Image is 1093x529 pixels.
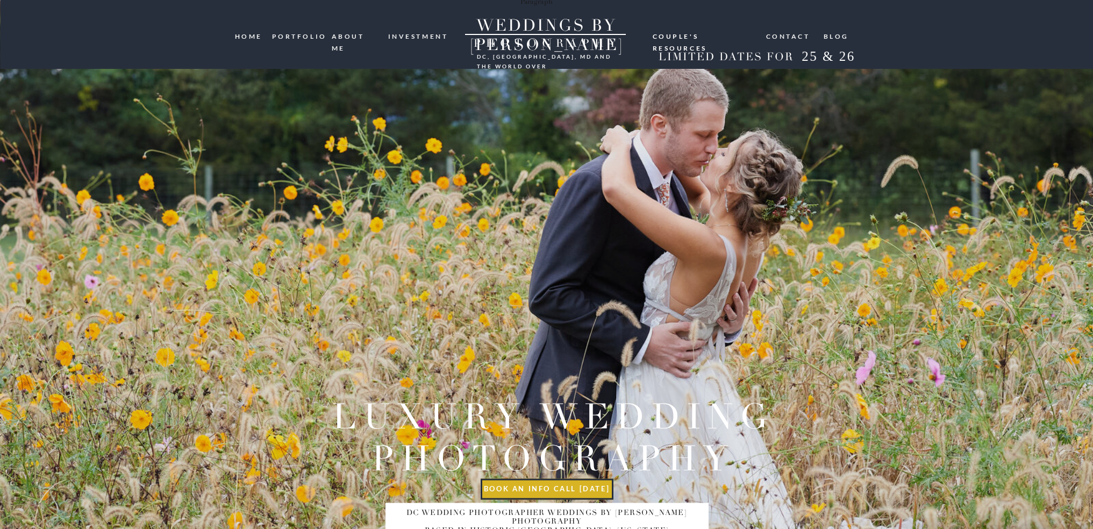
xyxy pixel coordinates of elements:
h2: 25 & 26 [794,48,864,68]
a: HOME [235,31,265,41]
a: Couple's resources [653,31,756,39]
h3: DC, [GEOGRAPHIC_DATA], md and the world over [477,52,615,60]
h2: Luxury wedding photography [320,396,787,476]
a: portfolio [272,31,324,41]
a: WEDDINGS BY [PERSON_NAME] [448,16,645,35]
h2: LIMITED DATES FOR [655,51,798,64]
a: investment [388,31,449,41]
a: Contact [766,31,811,41]
a: blog [824,31,849,41]
a: book an info call [DATE] [482,484,612,496]
a: ABOUT ME [332,31,381,41]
